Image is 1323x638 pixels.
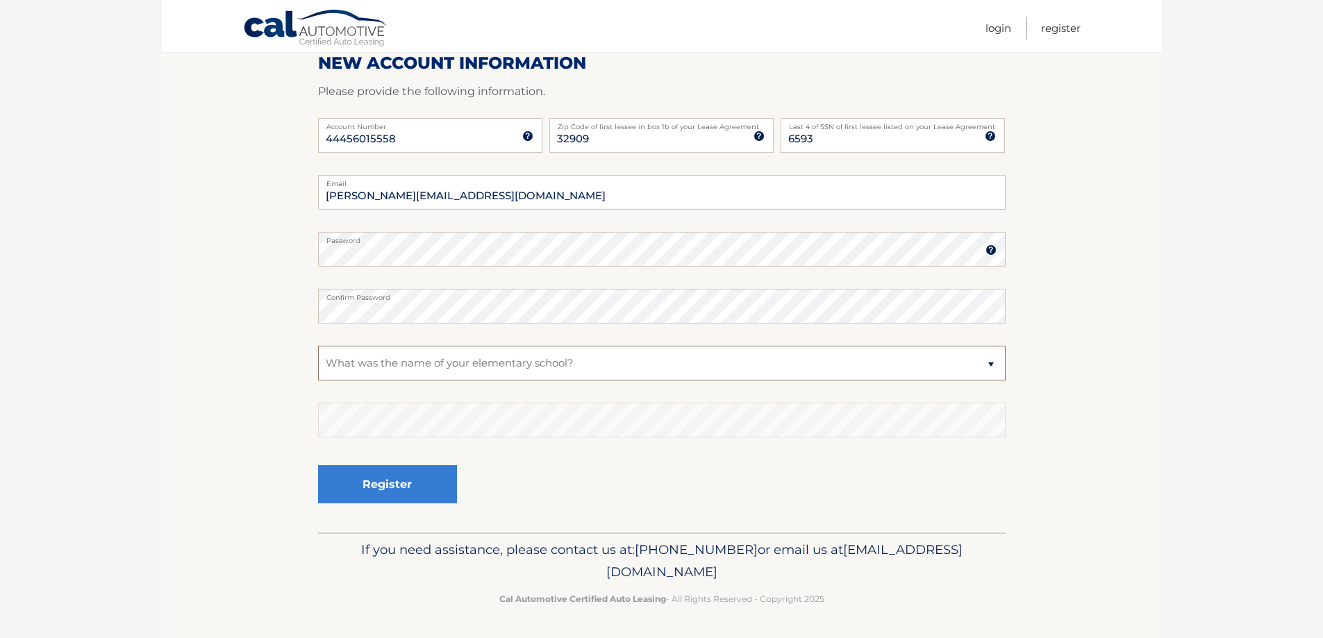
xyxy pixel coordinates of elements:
[985,244,997,255] img: tooltip.svg
[318,53,1006,74] h2: New Account Information
[318,175,1006,210] input: Email
[781,118,1005,153] input: SSN or EIN (last 4 digits only)
[754,131,765,142] img: tooltip.svg
[606,542,963,580] span: [EMAIL_ADDRESS][DOMAIN_NAME]
[549,118,774,153] input: Zip Code
[318,465,457,503] button: Register
[635,542,758,557] span: [PHONE_NUMBER]
[327,539,997,583] p: If you need assistance, please contact us at: or email us at
[327,591,997,606] p: - All Rights Reserved - Copyright 2025
[1041,17,1081,40] a: Register
[318,289,1006,300] label: Confirm Password
[985,131,996,142] img: tooltip.svg
[781,118,1005,129] label: Last 4 of SSN of first lessee listed on your Lease Agreement
[985,17,1011,40] a: Login
[318,118,542,129] label: Account Number
[522,131,533,142] img: tooltip.svg
[318,118,542,153] input: Account Number
[318,232,1006,243] label: Password
[318,175,1006,186] label: Email
[243,9,389,49] a: Cal Automotive
[499,594,666,604] strong: Cal Automotive Certified Auto Leasing
[549,118,774,129] label: Zip Code of first lessee in box 1b of your Lease Agreement
[318,82,1006,101] p: Please provide the following information.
